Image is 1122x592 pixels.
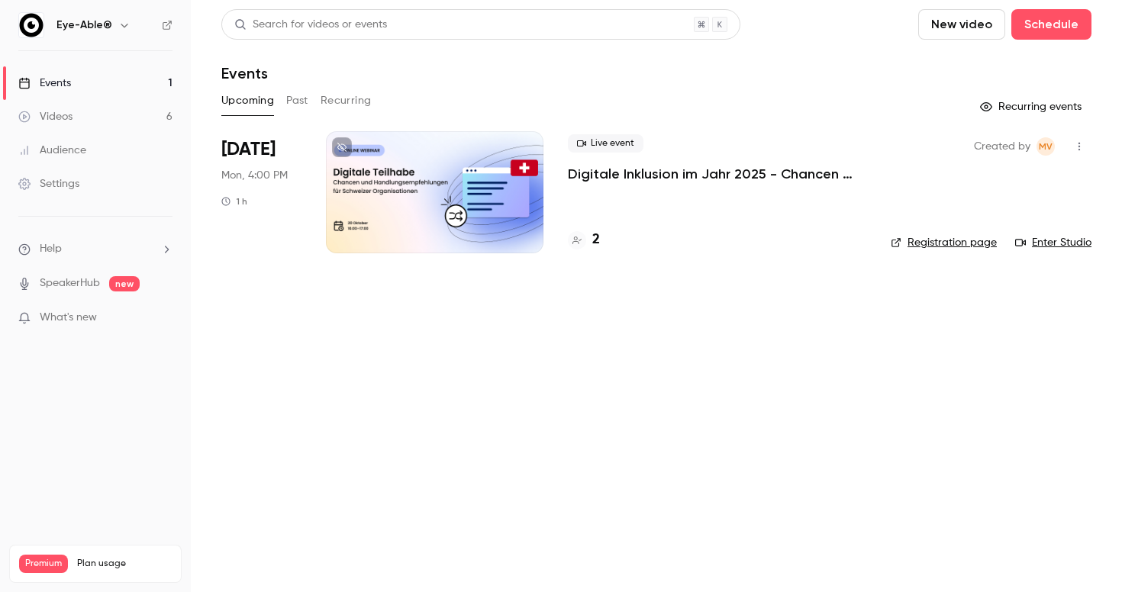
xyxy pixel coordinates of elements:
[77,558,172,570] span: Plan usage
[221,168,288,183] span: Mon, 4:00 PM
[1015,235,1091,250] a: Enter Studio
[109,276,140,291] span: new
[234,17,387,33] div: Search for videos or events
[40,310,97,326] span: What's new
[221,131,301,253] div: Oct 20 Mon, 4:00 PM (Europe/Berlin)
[40,241,62,257] span: Help
[40,275,100,291] a: SpeakerHub
[221,64,268,82] h1: Events
[568,165,866,183] a: Digitale Inklusion im Jahr 2025 - Chancen und Handlungsempfehlungen für Schweizer Organisationen
[321,88,372,113] button: Recurring
[568,134,643,153] span: Live event
[18,143,86,158] div: Audience
[221,88,274,113] button: Upcoming
[286,88,308,113] button: Past
[221,195,247,208] div: 1 h
[1011,9,1091,40] button: Schedule
[19,555,68,573] span: Premium
[18,76,71,91] div: Events
[18,109,73,124] div: Videos
[18,241,172,257] li: help-dropdown-opener
[19,13,44,37] img: Eye-Able®
[974,137,1030,156] span: Created by
[221,137,276,162] span: [DATE]
[592,230,600,250] h4: 2
[891,235,997,250] a: Registration page
[154,311,172,325] iframe: Noticeable Trigger
[568,230,600,250] a: 2
[18,176,79,191] div: Settings
[56,18,112,33] h6: Eye-Able®
[1037,137,1055,156] span: Mahdalena Varchenko
[1039,137,1053,156] span: MV
[973,95,1091,119] button: Recurring events
[918,9,1005,40] button: New video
